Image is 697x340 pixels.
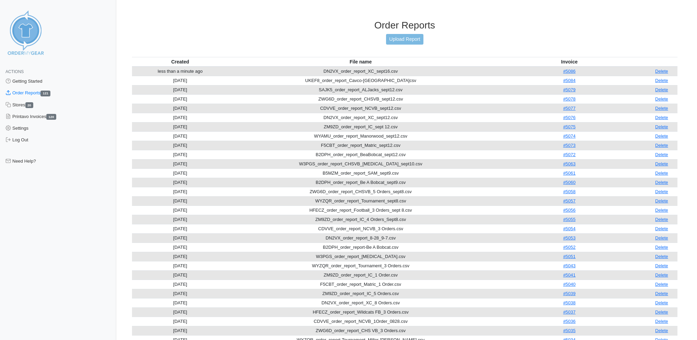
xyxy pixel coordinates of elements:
[228,196,493,206] td: WYZQR_order_report_Tournament_sept8.csv
[563,78,576,83] a: #5084
[228,243,493,252] td: B2DPH_order_report-Be A Bobcat.csv
[228,122,493,131] td: ZM9ZD_order_report_IC_sept 12.csv
[132,57,228,67] th: Created
[563,282,576,287] a: #5040
[563,152,576,157] a: #5072
[655,152,668,157] a: Delete
[563,328,576,333] a: #5035
[386,34,423,45] a: Upload Report
[655,328,668,333] a: Delete
[655,171,668,176] a: Delete
[228,215,493,224] td: ZM9ZD_order_report_IC_4 Orders_Sept8.csv
[132,187,228,196] td: [DATE]
[228,206,493,215] td: HFECZ_order_report_Football_3 Orders_sept 8.csv
[132,196,228,206] td: [DATE]
[655,198,668,203] a: Delete
[228,168,493,178] td: B5MZM_order_report_SAM_sept9.csv
[228,76,493,85] td: UKEF8_order_report_Cavco-[GEOGRAPHIC_DATA]csv
[228,85,493,94] td: SAJK5_order_report_ALJacks_sept12.csv
[40,91,50,96] span: 121
[132,131,228,141] td: [DATE]
[228,317,493,326] td: CDVVE_order_report_NCVB_1Order_0828.csv
[563,115,576,120] a: #5076
[228,261,493,270] td: WYZQR_order_report_Tournament_3 Orders.csv
[563,171,576,176] a: #5061
[132,94,228,104] td: [DATE]
[655,300,668,305] a: Delete
[563,87,576,92] a: #5079
[563,189,576,194] a: #5058
[655,69,668,74] a: Delete
[563,272,576,278] a: #5041
[655,291,668,296] a: Delete
[228,94,493,104] td: ZWG6D_order_report_CHSVB_sept12.csv
[132,243,228,252] td: [DATE]
[563,161,576,166] a: #5063
[132,113,228,122] td: [DATE]
[655,309,668,315] a: Delete
[563,254,576,259] a: #5051
[563,263,576,268] a: #5043
[655,106,668,111] a: Delete
[563,245,576,250] a: #5052
[655,87,668,92] a: Delete
[563,217,576,222] a: #5055
[228,224,493,233] td: CDVVE_order_report_NCVB_3 Orders.csv
[228,131,493,141] td: WYAMU_order_report_Manorwood_sept12.csv
[228,289,493,298] td: ZM9ZD_order_report_IC_5 Orders.csv
[132,85,228,94] td: [DATE]
[46,114,56,120] span: 120
[132,317,228,326] td: [DATE]
[228,252,493,261] td: W3PGS_order_report_[MEDICAL_DATA].csv
[228,187,493,196] td: ZWG6D_order_report_CHSVB_5 Orders_sept8.csv
[563,69,576,74] a: #5086
[132,76,228,85] td: [DATE]
[655,319,668,324] a: Delete
[655,133,668,139] a: Delete
[493,57,646,67] th: Invoice
[228,178,493,187] td: B2DPH_order_report_Be A Bobcat_sept9.csv
[655,124,668,129] a: Delete
[132,252,228,261] td: [DATE]
[132,122,228,131] td: [DATE]
[132,289,228,298] td: [DATE]
[563,309,576,315] a: #5037
[228,67,493,76] td: DN2VX_order_report_XC_sept16.csv
[563,319,576,324] a: #5036
[563,143,576,148] a: #5073
[655,272,668,278] a: Delete
[655,263,668,268] a: Delete
[563,300,576,305] a: #5038
[228,307,493,317] td: HFECZ_order_report_Wildcats FB_3 Orders.csv
[132,168,228,178] td: [DATE]
[655,208,668,213] a: Delete
[655,245,668,250] a: Delete
[228,104,493,113] td: CDVVE_order_report_NCVB_sept12.csv
[132,261,228,270] td: [DATE]
[132,298,228,307] td: [DATE]
[228,57,493,67] th: File name
[132,280,228,289] td: [DATE]
[132,307,228,317] td: [DATE]
[25,102,34,108] span: 20
[655,78,668,83] a: Delete
[655,282,668,287] a: Delete
[563,198,576,203] a: #5057
[228,326,493,335] td: ZWG6D_order_report_CHS VB_3 Orders.csv
[655,189,668,194] a: Delete
[655,180,668,185] a: Delete
[655,235,668,241] a: Delete
[563,96,576,102] a: #5078
[132,206,228,215] td: [DATE]
[132,141,228,150] td: [DATE]
[228,150,493,159] td: B2DPH_order_report_BeaBobcat_sept12.csv
[228,233,493,243] td: DN2VX_order_report_8-28_9-7.csv
[228,159,493,168] td: W3PGS_order_report_CHSVB_[MEDICAL_DATA]_sept10.csv
[228,113,493,122] td: DN2VX_order_report_XC_sept12.csv
[132,326,228,335] td: [DATE]
[563,291,576,296] a: #5039
[132,104,228,113] td: [DATE]
[132,159,228,168] td: [DATE]
[132,178,228,187] td: [DATE]
[563,124,576,129] a: #5075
